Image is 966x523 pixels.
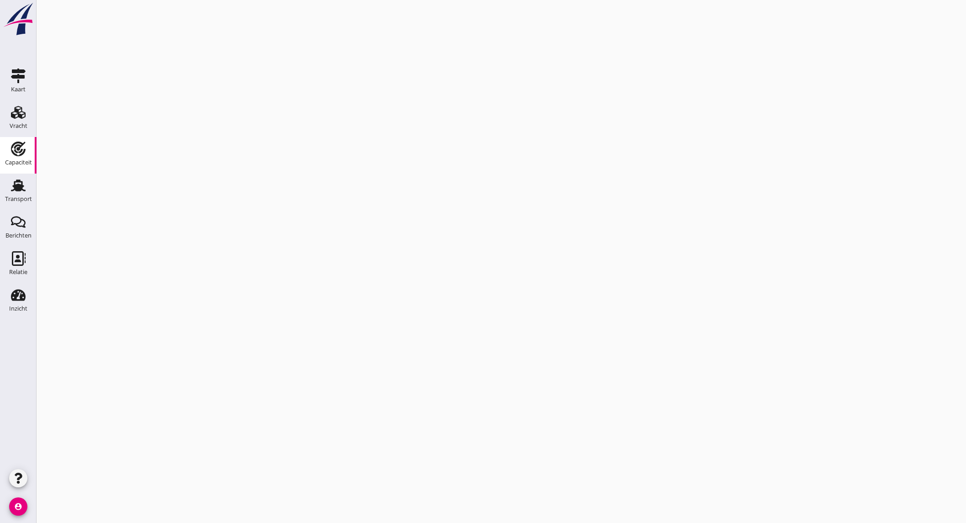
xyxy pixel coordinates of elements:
div: Vracht [10,123,27,129]
div: Transport [5,196,32,202]
div: Relatie [9,269,27,275]
div: Capaciteit [5,159,32,165]
div: Kaart [11,86,26,92]
i: account_circle [9,497,27,516]
div: Inzicht [9,306,27,312]
div: Berichten [5,232,31,238]
img: logo-small.a267ee39.svg [2,2,35,36]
